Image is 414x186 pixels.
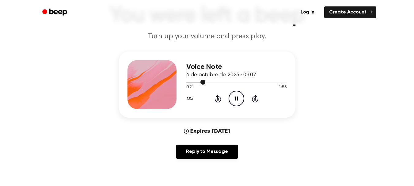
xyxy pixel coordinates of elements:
a: Beep [38,6,73,18]
a: Create Account [324,6,376,18]
div: Expires [DATE] [184,127,230,135]
p: Turn up your volume and press play. [89,32,325,42]
button: 1.0x [186,93,196,104]
a: Log in [294,5,321,19]
h3: Voice Note [186,63,287,71]
a: Reply to Message [176,145,237,159]
span: 0:21 [186,84,194,91]
span: 1:55 [279,84,287,91]
span: 6 de octubre de 2025 · 09:07 [186,72,256,78]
